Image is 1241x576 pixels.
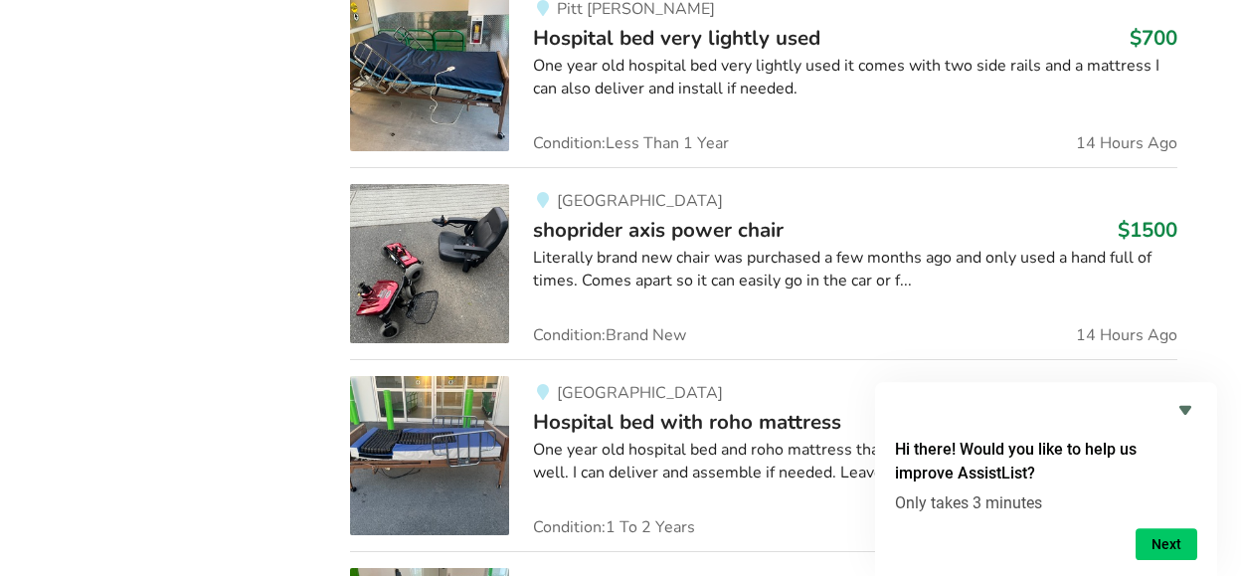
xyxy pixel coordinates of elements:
span: shoprider axis power chair [533,216,784,244]
h2: Hi there! Would you like to help us improve AssistList? [895,438,1197,485]
h3: $1500 [1118,217,1177,243]
a: bedroom equipment-hospital bed with roho mattress [GEOGRAPHIC_DATA]Hospital bed with roho mattres... [350,359,1176,551]
span: Condition: Brand New [533,327,686,343]
button: Hide survey [1173,398,1197,422]
div: One year old hospital bed and roho mattress that comes with side rails for the bed as well. I can... [533,439,1176,484]
span: Hospital bed very lightly used [533,24,820,52]
span: [GEOGRAPHIC_DATA] [557,190,723,212]
button: Next question [1136,528,1197,560]
span: Condition: 1 To 2 Years [533,519,695,535]
h3: $700 [1130,25,1177,51]
span: Hospital bed with roho mattress [533,408,841,436]
div: Literally brand new chair was purchased a few months ago and only used a hand full of times. Come... [533,247,1176,292]
p: Only takes 3 minutes [895,493,1197,512]
a: mobility-shoprider axis power chair [GEOGRAPHIC_DATA]shoprider axis power chair$1500Literally bra... [350,167,1176,359]
img: bedroom equipment-hospital bed with roho mattress [350,376,509,535]
div: Hi there! Would you like to help us improve AssistList? [895,398,1197,560]
div: One year old hospital bed very lightly used it comes with two side rails and a mattress I can als... [533,55,1176,100]
img: mobility-shoprider axis power chair [350,184,509,343]
span: 14 Hours Ago [1076,135,1177,151]
span: [GEOGRAPHIC_DATA] [557,382,723,404]
span: 14 Hours Ago [1076,327,1177,343]
span: Condition: Less Than 1 Year [533,135,729,151]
